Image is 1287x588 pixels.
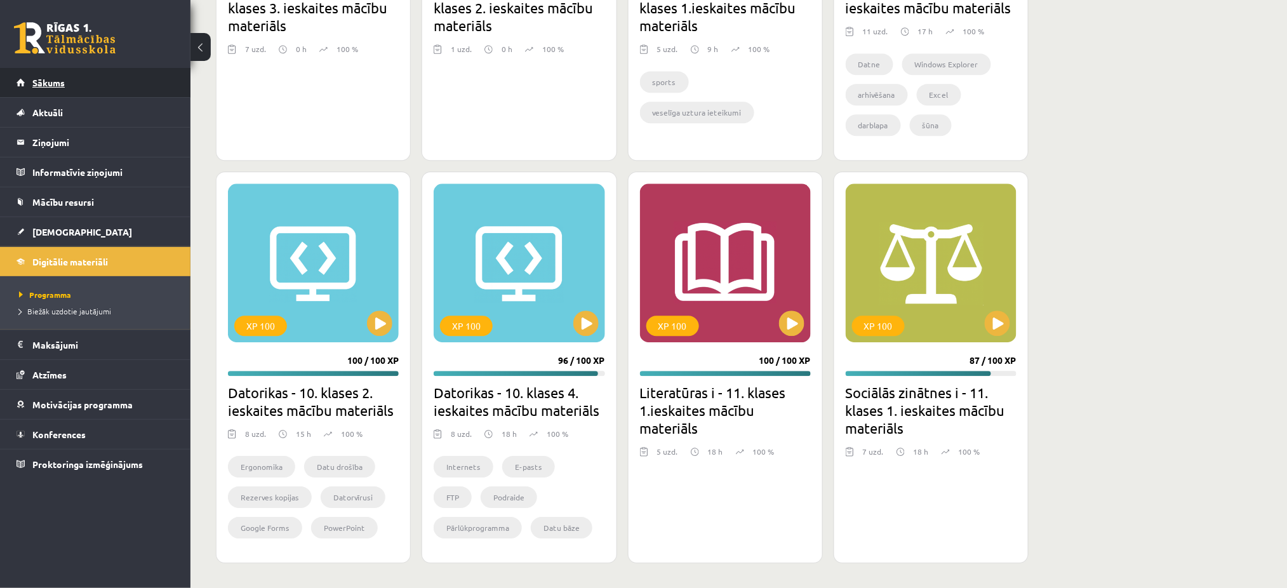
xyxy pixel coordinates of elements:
[17,247,175,276] a: Digitālie materiāli
[17,360,175,389] a: Atzīmes
[846,84,908,105] li: arhivēšana
[451,43,472,62] div: 1 uzd.
[17,128,175,157] a: Ziņojumi
[17,187,175,217] a: Mācību resursi
[657,446,678,465] div: 5 uzd.
[914,446,929,457] p: 18 h
[963,25,985,37] p: 100 %
[32,107,63,118] span: Aktuāli
[32,128,175,157] legend: Ziņojumi
[17,330,175,359] a: Maksājumi
[640,384,811,437] h2: Literatūras i - 11. klases 1.ieskaites mācību materiāls
[296,43,307,55] p: 0 h
[440,316,493,336] div: XP 100
[17,98,175,127] a: Aktuāli
[19,289,178,300] a: Programma
[657,43,678,62] div: 5 uzd.
[321,486,385,508] li: Datorvīrusi
[32,256,108,267] span: Digitālie materiāli
[902,53,991,75] li: Windows Explorer
[311,517,378,538] li: PowerPoint
[19,305,178,317] a: Biežāk uzdotie jautājumi
[14,22,116,54] a: Rīgas 1. Tālmācības vidusskola
[863,446,884,465] div: 7 uzd.
[434,456,493,478] li: Internets
[17,157,175,187] a: Informatīvie ziņojumi
[434,384,604,419] h2: Datorikas - 10. klases 4. ieskaites mācību materiāls
[640,102,754,123] li: veselīga uztura ieteikumi
[19,306,111,316] span: Biežāk uzdotie jautājumi
[852,316,905,336] div: XP 100
[646,316,699,336] div: XP 100
[32,226,132,237] span: [DEMOGRAPHIC_DATA]
[341,428,363,439] p: 100 %
[296,428,311,439] p: 15 h
[32,369,67,380] span: Atzīmes
[959,446,980,457] p: 100 %
[32,77,65,88] span: Sākums
[708,43,719,55] p: 9 h
[863,25,888,44] div: 11 uzd.
[245,43,266,62] div: 7 uzd.
[32,330,175,359] legend: Maksājumi
[17,68,175,97] a: Sākums
[228,456,295,478] li: Ergonomika
[708,446,723,457] p: 18 h
[502,428,517,439] p: 18 h
[502,43,512,55] p: 0 h
[846,53,893,75] li: Datne
[245,428,266,447] div: 8 uzd.
[481,486,537,508] li: Podraide
[451,428,472,447] div: 8 uzd.
[846,384,1017,437] h2: Sociālās zinātnes i - 11. klases 1. ieskaites mācību materiāls
[17,420,175,449] a: Konferences
[434,517,522,538] li: Pārlūkprogramma
[228,384,399,419] h2: Datorikas - 10. klases 2. ieskaites mācību materiāls
[542,43,564,55] p: 100 %
[228,486,312,508] li: Rezerves kopijas
[547,428,568,439] p: 100 %
[32,399,133,410] span: Motivācijas programma
[917,84,961,105] li: Excel
[304,456,375,478] li: Datu drošība
[918,25,933,37] p: 17 h
[749,43,770,55] p: 100 %
[640,71,689,93] li: sports
[910,114,952,136] li: šūna
[531,517,592,538] li: Datu bāze
[234,316,287,336] div: XP 100
[228,517,302,538] li: Google Forms
[502,456,555,478] li: E-pasts
[32,429,86,440] span: Konferences
[846,114,901,136] li: darblapa
[32,458,143,470] span: Proktoringa izmēģinājums
[434,486,472,508] li: FTP
[32,157,175,187] legend: Informatīvie ziņojumi
[17,450,175,479] a: Proktoringa izmēģinājums
[32,196,94,208] span: Mācību resursi
[17,217,175,246] a: [DEMOGRAPHIC_DATA]
[19,290,71,300] span: Programma
[753,446,775,457] p: 100 %
[337,43,358,55] p: 100 %
[17,390,175,419] a: Motivācijas programma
